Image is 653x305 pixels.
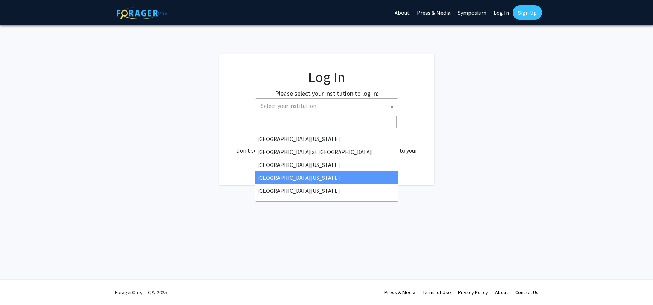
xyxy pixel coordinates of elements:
[255,184,398,197] li: [GEOGRAPHIC_DATA][US_STATE]
[255,145,398,158] li: [GEOGRAPHIC_DATA] at [GEOGRAPHIC_DATA]
[233,129,420,163] div: No account? . Don't see your institution? about bringing ForagerOne to your institution.
[423,289,451,296] a: Terms of Use
[275,88,378,98] label: Please select your institution to log in:
[255,171,398,184] li: [GEOGRAPHIC_DATA][US_STATE]
[255,98,398,114] span: Select your institution
[5,273,31,300] iframe: Chat
[495,289,508,296] a: About
[515,289,538,296] a: Contact Us
[261,102,316,109] span: Select your institution
[255,158,398,171] li: [GEOGRAPHIC_DATA][US_STATE]
[258,99,398,113] span: Select your institution
[115,280,167,305] div: ForagerOne, LLC © 2025
[513,5,542,20] a: Sign Up
[233,68,420,86] h1: Log In
[117,7,167,19] img: ForagerOne Logo
[384,289,415,296] a: Press & Media
[257,116,397,128] input: Search
[458,289,488,296] a: Privacy Policy
[255,197,398,210] li: [PERSON_NAME][GEOGRAPHIC_DATA]
[255,132,398,145] li: [GEOGRAPHIC_DATA][US_STATE]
